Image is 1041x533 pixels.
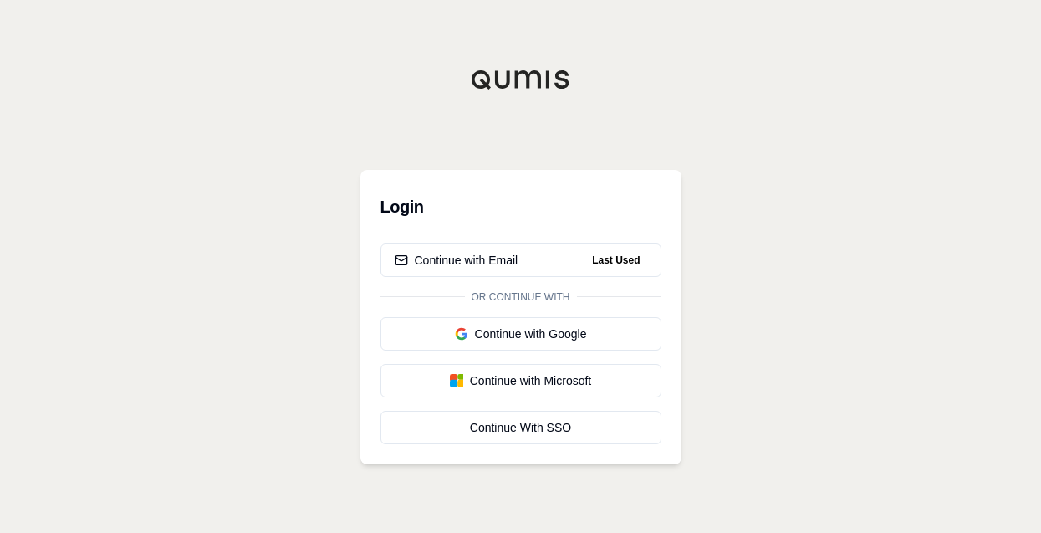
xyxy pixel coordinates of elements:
span: Or continue with [465,290,577,304]
a: Continue With SSO [380,411,661,444]
div: Continue With SSO [395,419,647,436]
div: Continue with Microsoft [395,372,647,389]
h3: Login [380,190,661,223]
div: Continue with Google [395,325,647,342]
button: Continue with Microsoft [380,364,661,397]
div: Continue with Email [395,252,518,269]
button: Continue with EmailLast Used [380,243,661,277]
img: Qumis [471,69,571,90]
button: Continue with Google [380,317,661,351]
span: Last Used [585,250,646,270]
